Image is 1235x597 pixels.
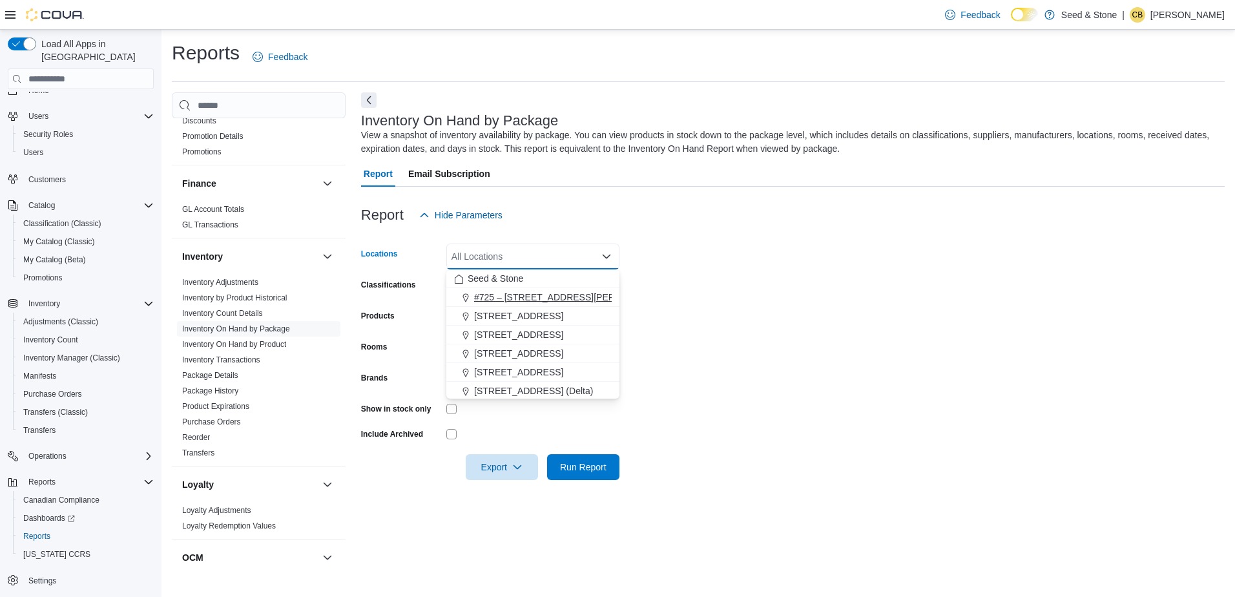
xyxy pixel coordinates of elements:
button: Inventory Manager (Classic) [13,349,159,367]
span: Transfers [182,448,214,458]
span: Customers [23,171,154,187]
span: Inventory Adjustments [182,277,258,288]
button: Reports [13,527,159,545]
a: Inventory by Product Historical [182,293,287,302]
span: Package Details [182,370,238,381]
button: My Catalog (Classic) [13,233,159,251]
button: Operations [3,447,159,465]
h1: Reports [172,40,240,66]
button: Transfers [13,421,159,439]
button: Security Roles [13,125,159,143]
button: Catalog [3,196,159,215]
a: Inventory Count Details [182,309,263,318]
span: Report [364,161,393,187]
h3: OCM [182,551,203,564]
button: Export [466,454,538,480]
span: Users [23,109,154,124]
button: Reports [3,473,159,491]
span: Security Roles [18,127,154,142]
button: Close list of options [601,251,612,262]
span: Load All Apps in [GEOGRAPHIC_DATA] [36,37,154,63]
span: Loyalty Redemption Values [182,521,276,531]
h3: Report [361,207,404,223]
a: Dashboards [13,509,159,527]
span: Inventory Count [23,335,78,345]
button: Inventory [320,249,335,264]
a: Purchase Orders [18,386,87,402]
button: OCM [182,551,317,564]
button: Adjustments (Classic) [13,313,159,331]
button: Users [23,109,54,124]
span: Reorder [182,432,210,443]
span: Catalog [28,200,55,211]
span: [STREET_ADDRESS] (Delta) [474,384,593,397]
span: Reports [28,477,56,487]
label: Products [361,311,395,321]
span: Export [473,454,530,480]
button: OCM [320,550,335,565]
label: Rooms [361,342,388,352]
span: [STREET_ADDRESS] [474,366,563,379]
label: Include Archived [361,429,423,439]
span: [US_STATE] CCRS [23,549,90,560]
span: Manifests [23,371,56,381]
a: Promotions [18,270,68,286]
button: Loyalty [320,477,335,492]
span: Settings [23,572,154,589]
button: [STREET_ADDRESS] [446,344,619,363]
span: Canadian Compliance [23,495,99,505]
button: Customers [3,169,159,188]
span: Inventory [23,296,154,311]
div: Inventory [172,275,346,466]
span: [STREET_ADDRESS] [474,309,563,322]
button: Inventory [3,295,159,313]
span: Transfers [18,423,154,438]
span: Promotions [182,147,222,157]
span: Security Roles [23,129,73,140]
a: Loyalty Adjustments [182,506,251,515]
a: Reorder [182,433,210,442]
a: Inventory On Hand by Product [182,340,286,349]
a: Security Roles [18,127,78,142]
button: Classification (Classic) [13,215,159,233]
a: Package Details [182,371,238,380]
span: Promotion Details [182,131,244,141]
a: Inventory Manager (Classic) [18,350,125,366]
span: Washington CCRS [18,547,154,562]
span: Hide Parameters [435,209,503,222]
a: Transfers (Classic) [18,404,93,420]
p: | [1122,7,1125,23]
a: Inventory Adjustments [182,278,258,287]
a: My Catalog (Classic) [18,234,100,249]
button: [STREET_ADDRESS] [446,363,619,382]
span: Run Report [560,461,607,474]
span: Reports [18,529,154,544]
button: Promotions [13,269,159,287]
button: Seed & Stone [446,269,619,288]
a: Package History [182,386,238,395]
span: Classification (Classic) [18,216,154,231]
span: Transfers (Classic) [18,404,154,420]
button: Hide Parameters [414,202,508,228]
a: My Catalog (Beta) [18,252,91,267]
span: Inventory On Hand by Product [182,339,286,350]
div: Finance [172,202,346,238]
a: Feedback [247,44,313,70]
span: Seed & Stone [468,272,523,285]
div: Choose from the following options [446,269,619,457]
a: Reports [18,529,56,544]
span: Inventory Manager (Classic) [18,350,154,366]
span: Product Expirations [182,401,249,412]
button: Canadian Compliance [13,491,159,509]
span: Promotions [23,273,63,283]
span: CB [1132,7,1143,23]
span: Discounts [182,116,216,126]
button: Run Report [547,454,619,480]
span: Loyalty Adjustments [182,505,251,516]
a: Manifests [18,368,61,384]
button: [STREET_ADDRESS] (Delta) [446,382,619,401]
a: [US_STATE] CCRS [18,547,96,562]
span: Inventory [28,298,60,309]
span: Manifests [18,368,154,384]
a: Loyalty Redemption Values [182,521,276,530]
